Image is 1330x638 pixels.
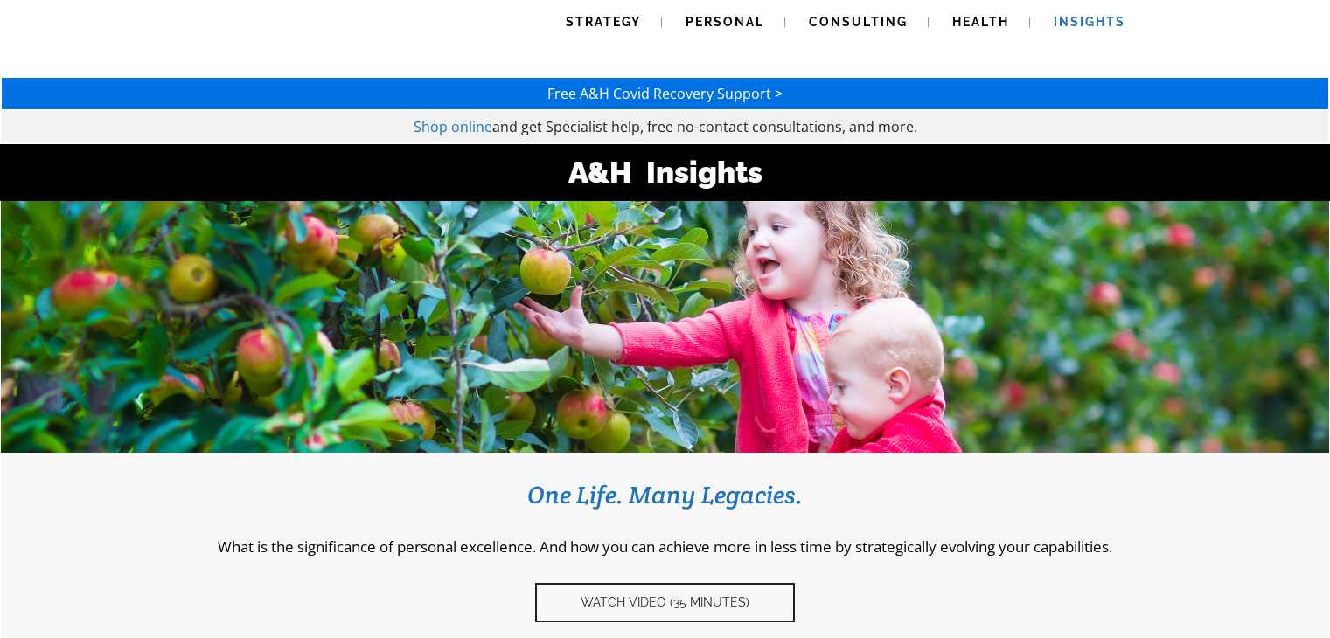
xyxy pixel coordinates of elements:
h3: One Life. Many Legacies. [27,479,1303,510]
span: Personal [686,15,764,29]
span: Health [952,15,1009,29]
a: Watch video (35 Minutes) [535,583,795,622]
span: Watch video (35 Minutes) [581,595,749,610]
p: What is the significance of personal excellence. And how you can achieve more in less time by str... [27,537,1303,557]
span: Consulting [809,15,908,29]
span: Insights [1054,15,1125,29]
span: and get Specialist help, free no-contact consultations, and more. [492,117,917,136]
span: Strategy [566,15,641,29]
a: Free A&H Covid Recovery Support > [547,84,783,103]
a: Shop online [414,117,492,136]
strong: A&H Insights [568,155,762,190]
